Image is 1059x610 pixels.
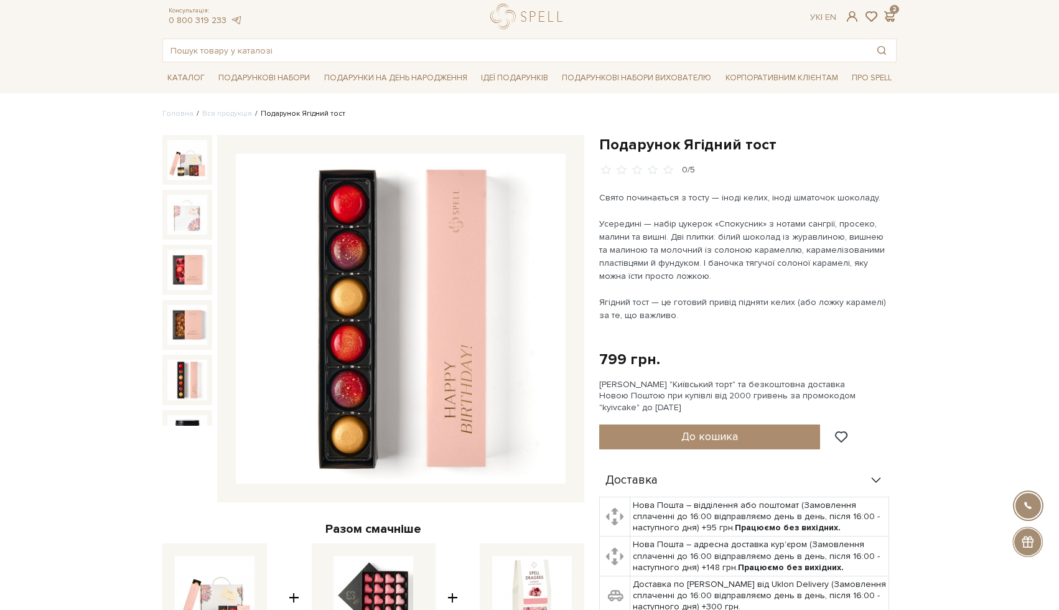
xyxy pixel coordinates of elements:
div: Усередині — набір цукерок «Спокусник» з нотами сангрії, просеко, малини та вишні. Дві плитки: біл... [599,217,891,283]
b: Працюємо без вихідних. [735,522,841,533]
div: [PERSON_NAME] "Київський торт" та безкоштовна доставка Новою Поштою при купівлі від 2000 гривень ... [599,379,897,413]
div: 0/5 [682,164,695,176]
span: Доставка [605,475,658,486]
input: Пошук товару у каталозі [163,39,867,62]
b: Працюємо без вихідних. [738,562,844,573]
a: Подарункові набори вихователю [557,67,716,88]
a: 0 800 319 233 [169,15,226,26]
li: Подарунок Ягідний тост [252,108,345,120]
img: Подарунок Ягідний тост [167,195,207,235]
a: Вся продукція [202,109,252,118]
a: Головна [162,109,194,118]
img: Подарунок Ягідний тост [167,140,207,180]
div: Ягідний тост — це готовий привід підняти келих (або ложку карамелі) за те, що важливо. [599,296,891,322]
div: 799 грн. [599,350,660,369]
td: Нова Пошта – адресна доставка кур'єром (Замовлення сплаченні до 16:00 відправляємо день в день, п... [630,537,889,576]
span: | [821,12,823,22]
a: Каталог [162,68,210,88]
a: Подарункові набори [213,68,315,88]
button: Пошук товару у каталозі [867,39,896,62]
img: Подарунок Ягідний тост [167,250,207,289]
td: Нова Пошта – відділення або поштомат (Замовлення сплаченні до 16:00 відправляємо день в день, піс... [630,497,889,537]
button: До кошика [599,425,820,449]
img: Подарунок Ягідний тост [167,360,207,400]
div: Свято починається з тосту — іноді келих, іноді шматочок шоколаду. [599,191,891,204]
img: Подарунок Ягідний тост [167,305,207,345]
div: Разом смачніше [162,521,584,537]
div: Ук [810,12,836,23]
a: telegram [230,15,242,26]
a: En [825,12,836,22]
h1: Подарунок Ягідний тост [599,135,897,154]
a: Подарунки на День народження [319,68,472,88]
img: Подарунок Ягідний тост [167,415,207,455]
span: Консультація: [169,7,242,15]
span: До кошика [681,429,738,443]
a: Корпоративним клієнтам [721,67,843,88]
a: Ідеї подарунків [476,68,553,88]
a: logo [490,4,568,29]
img: Подарунок Ягідний тост [236,154,566,484]
a: Про Spell [847,68,897,88]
